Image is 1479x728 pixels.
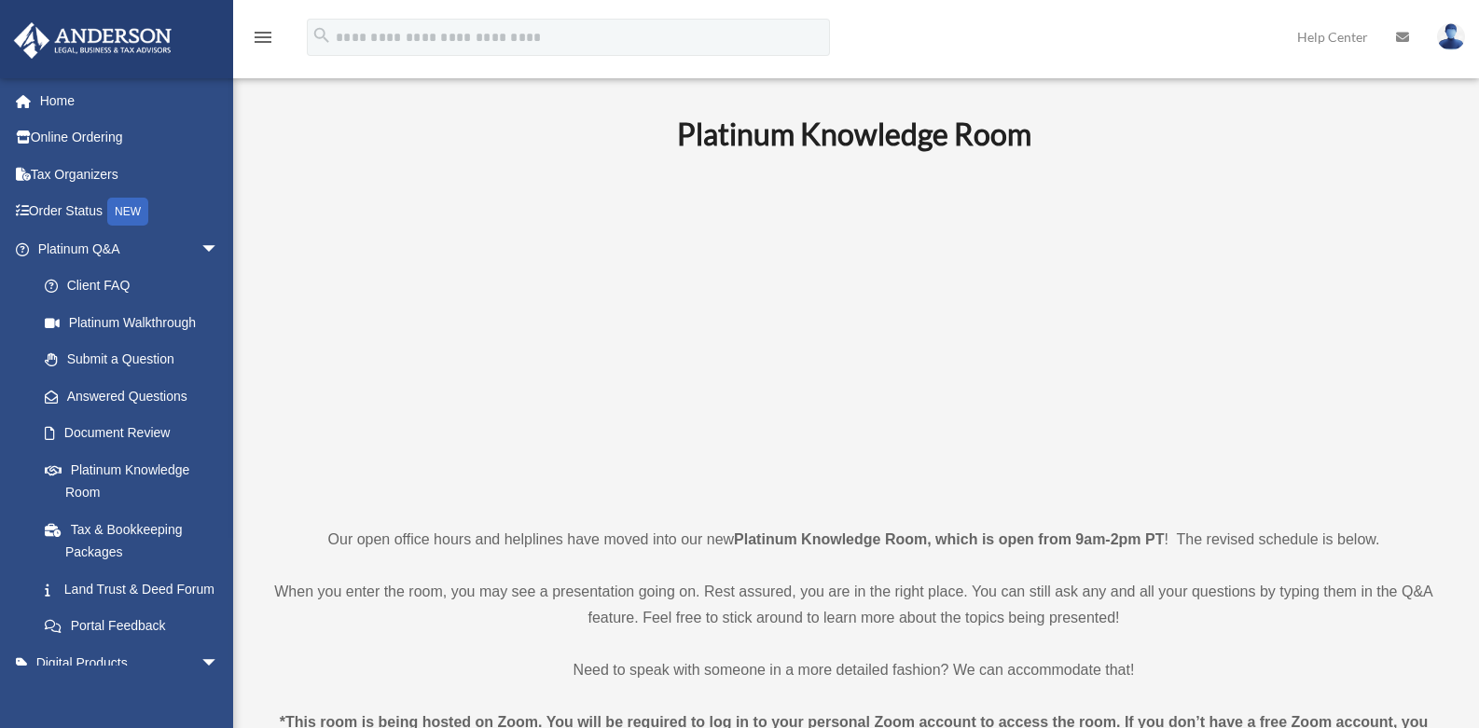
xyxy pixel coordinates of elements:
a: Tax & Bookkeeping Packages [26,511,247,570]
i: menu [252,26,274,48]
p: Our open office hours and helplines have moved into our new ! The revised schedule is below. [266,527,1442,553]
i: search [311,25,332,46]
a: Tax Organizers [13,156,247,193]
iframe: 231110_Toby_KnowledgeRoom [574,177,1134,492]
strong: Platinum Knowledge Room, which is open from 9am-2pm PT [734,531,1164,547]
span: arrow_drop_down [200,644,238,682]
div: NEW [107,198,148,226]
a: Digital Productsarrow_drop_down [13,644,247,681]
a: Portal Feedback [26,608,247,645]
a: Order StatusNEW [13,193,247,231]
a: Platinum Knowledge Room [26,451,238,511]
a: Online Ordering [13,119,247,157]
img: User Pic [1437,23,1465,50]
a: Platinum Q&Aarrow_drop_down [13,230,247,268]
a: Home [13,82,247,119]
a: Document Review [26,415,247,452]
a: menu [252,33,274,48]
span: arrow_drop_down [200,230,238,268]
p: When you enter the room, you may see a presentation going on. Rest assured, you are in the right ... [266,579,1442,631]
a: Land Trust & Deed Forum [26,570,247,608]
img: Anderson Advisors Platinum Portal [8,22,177,59]
a: Answered Questions [26,378,247,415]
p: Need to speak with someone in a more detailed fashion? We can accommodate that! [266,657,1442,683]
a: Platinum Walkthrough [26,304,247,341]
a: Submit a Question [26,341,247,378]
a: Client FAQ [26,268,247,305]
b: Platinum Knowledge Room [677,116,1031,152]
